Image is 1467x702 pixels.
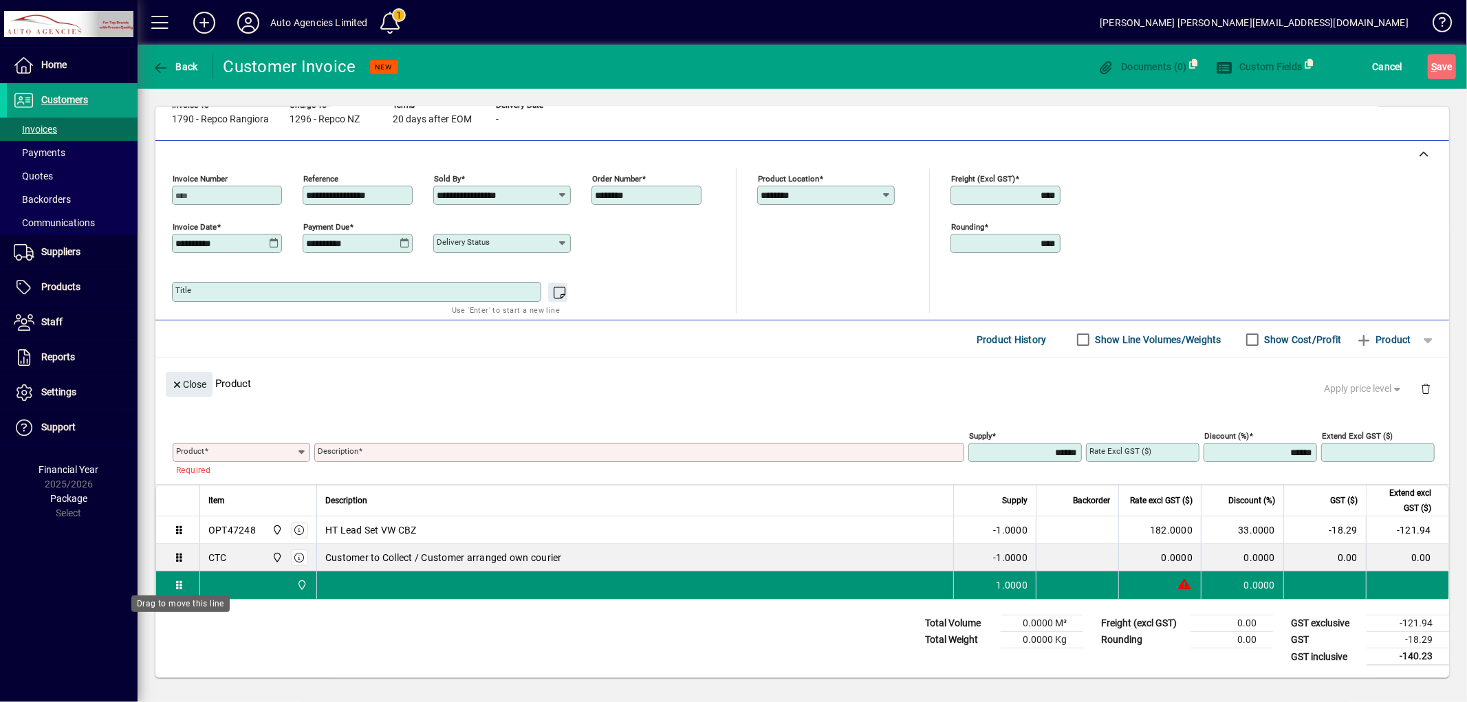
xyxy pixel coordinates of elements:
mat-label: Order number [592,174,642,184]
td: 0.00 [1191,632,1273,648]
div: Drag to move this line [131,595,230,612]
mat-label: Discount (%) [1204,431,1249,441]
span: 1790 - Repco Rangiora [172,114,269,125]
a: Payments [7,141,138,164]
button: Close [166,372,213,397]
app-page-header-button: Delete [1409,382,1442,395]
span: Staff [41,316,63,327]
span: Rangiora [268,550,284,565]
a: Knowledge Base [1422,3,1450,47]
span: 1.0000 [997,578,1028,592]
a: Communications [7,211,138,234]
span: Invoices [14,124,57,135]
mat-label: Freight (excl GST) [951,174,1015,184]
span: Support [41,421,76,432]
label: Show Line Volumes/Weights [1093,333,1221,347]
span: 1296 - Repco NZ [290,114,360,125]
td: 0.0000 Kg [1001,632,1083,648]
a: Support [7,410,138,445]
button: Documents (0) [1094,54,1191,79]
span: Custom Fields [1216,61,1303,72]
span: 20 days after EOM [393,114,472,125]
td: 33.0000 [1201,516,1283,544]
span: Payments [14,147,65,158]
button: Apply price level [1319,377,1410,402]
span: NEW [376,63,393,72]
span: Backorders [14,194,71,205]
a: Staff [7,305,138,340]
td: Rounding [1094,632,1191,648]
mat-label: Rate excl GST ($) [1089,446,1151,456]
mat-label: Title [175,285,191,295]
mat-label: Product [176,446,204,456]
td: Freight (excl GST) [1094,615,1191,632]
span: Supply [1002,493,1028,508]
span: Close [171,373,207,396]
mat-label: Product location [758,174,819,184]
td: GST [1284,632,1367,648]
span: ave [1431,56,1453,78]
button: Add [182,10,226,35]
span: Extend excl GST ($) [1375,485,1431,516]
button: Custom Fields [1213,54,1306,79]
span: Suppliers [41,246,80,257]
div: Customer Invoice [224,56,356,78]
span: Products [41,281,80,292]
span: Settings [41,386,76,397]
span: HT Lead Set VW CBZ [325,523,417,537]
span: -1.0000 [993,551,1028,564]
a: Backorders [7,188,138,211]
div: CTC [208,551,227,564]
a: Reports [7,340,138,375]
span: Rate excl GST ($) [1130,493,1193,508]
mat-label: Supply [969,431,992,441]
td: -18.29 [1367,632,1449,648]
span: Apply price level [1325,382,1404,396]
td: -18.29 [1283,516,1366,544]
mat-label: Invoice number [173,174,228,184]
mat-label: Description [318,446,358,456]
button: Profile [226,10,270,35]
span: Reports [41,351,75,362]
span: Communications [14,217,95,228]
div: OPT47248 [208,523,256,537]
td: -121.94 [1367,615,1449,632]
mat-label: Rounding [951,222,984,232]
span: GST ($) [1330,493,1358,508]
span: Package [50,493,87,504]
td: 0.00 [1366,544,1448,571]
span: Home [41,59,67,70]
span: S [1431,61,1437,72]
button: Back [149,54,202,79]
div: [PERSON_NAME] [PERSON_NAME][EMAIL_ADDRESS][DOMAIN_NAME] [1100,12,1409,34]
td: 0.00 [1191,615,1273,632]
td: -140.23 [1367,648,1449,666]
span: Rangiora [268,523,284,538]
td: 0.0000 [1201,544,1283,571]
mat-label: Delivery status [437,237,490,247]
mat-label: Payment due [303,222,349,232]
app-page-header-button: Close [162,377,216,390]
span: Rangiora [293,578,309,593]
span: Financial Year [39,464,99,475]
a: Products [7,270,138,305]
mat-label: Extend excl GST ($) [1322,431,1393,441]
td: 0.0000 [1201,571,1283,599]
span: Customers [41,94,88,105]
td: -121.94 [1366,516,1448,544]
td: 0.0000 M³ [1001,615,1083,632]
mat-label: Reference [303,174,338,184]
span: Documents (0) [1098,61,1187,72]
span: Customer to Collect / Customer arranged own courier [325,551,562,564]
button: Delete [1409,372,1442,405]
span: Cancel [1373,56,1403,78]
app-page-header-button: Back [138,54,213,79]
a: Home [7,48,138,83]
a: Invoices [7,118,138,141]
a: Suppliers [7,235,138,270]
div: 182.0000 [1127,523,1193,537]
button: Product History [971,327,1052,352]
td: Total Weight [918,632,1001,648]
td: Total Volume [918,615,1001,632]
div: Auto Agencies Limited [270,12,368,34]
